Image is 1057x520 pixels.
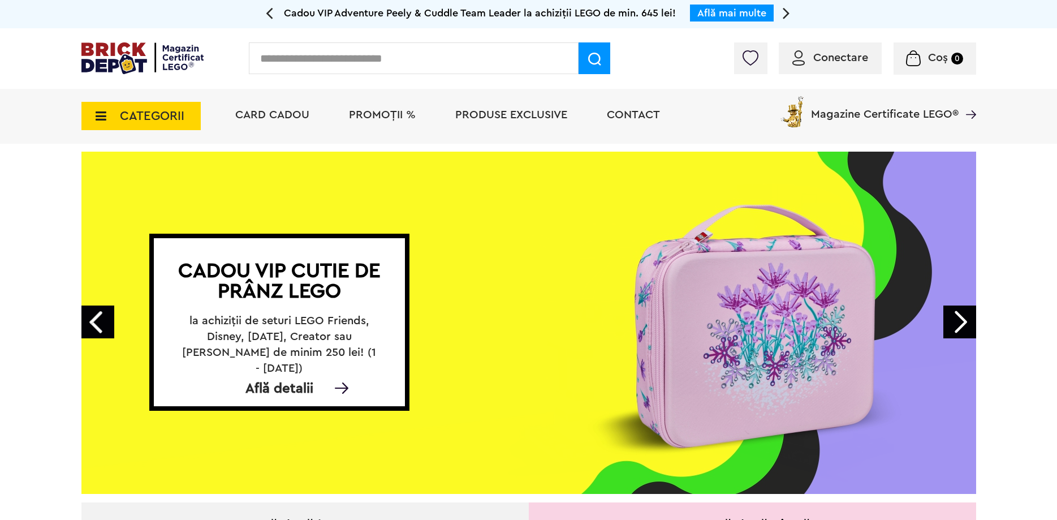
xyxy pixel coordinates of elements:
[284,8,676,18] span: Cadou VIP Adventure Peely & Cuddle Team Leader la achiziții LEGO de min. 645 lei!
[943,306,976,338] a: Next
[81,152,976,494] a: Cadou VIP Cutie de prânz LEGOla achiziții de seturi LEGO Friends, Disney, [DATE], Creator sau [PE...
[951,53,963,65] small: 0
[179,313,379,360] h2: la achiziții de seturi LEGO Friends, Disney, [DATE], Creator sau [PERSON_NAME] de minim 250 lei! ...
[81,306,114,338] a: Prev
[235,109,309,121] a: Card Cadou
[697,8,766,18] a: Află mai multe
[120,110,184,122] span: CATEGORII
[349,109,416,121] a: PROMOȚII %
[154,383,405,394] div: Află detalii
[813,52,868,63] span: Conectare
[959,94,976,105] a: Magazine Certificate LEGO®
[928,52,948,63] span: Coș
[607,109,660,121] a: Contact
[455,109,567,121] a: Produse exclusive
[166,261,392,302] h1: Cadou VIP Cutie de prânz LEGO
[792,52,868,63] a: Conectare
[811,94,959,120] span: Magazine Certificate LEGO®
[330,383,353,394] img: Află detalii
